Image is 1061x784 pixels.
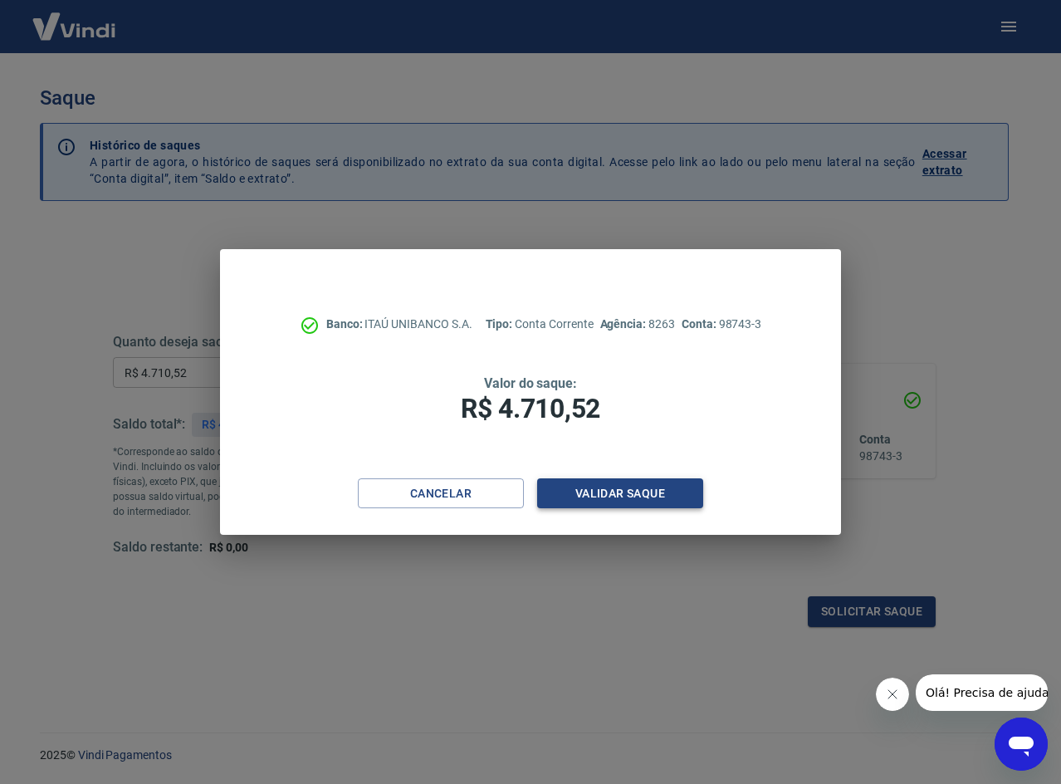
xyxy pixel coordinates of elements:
[326,316,472,333] p: ITAÚ UNIBANCO S.A.
[916,674,1048,711] iframe: Mensagem da empresa
[682,317,719,331] span: Conta:
[876,678,909,711] iframe: Fechar mensagem
[486,316,594,333] p: Conta Corrente
[486,317,516,331] span: Tipo:
[326,317,365,331] span: Banco:
[484,375,577,391] span: Valor do saque:
[682,316,761,333] p: 98743-3
[600,316,675,333] p: 8263
[461,393,600,424] span: R$ 4.710,52
[995,718,1048,771] iframe: Botão para abrir a janela de mensagens
[10,12,139,25] span: Olá! Precisa de ajuda?
[358,478,524,509] button: Cancelar
[537,478,703,509] button: Validar saque
[600,317,649,331] span: Agência:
